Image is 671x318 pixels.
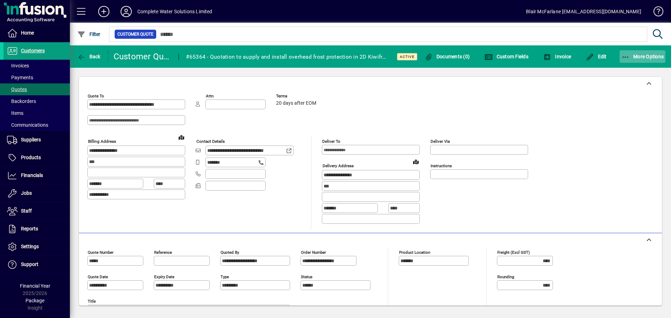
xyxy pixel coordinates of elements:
[3,149,70,167] a: Products
[137,6,212,17] div: Complete Water Solutions Limited
[21,244,39,249] span: Settings
[7,122,48,128] span: Communications
[7,63,29,68] span: Invoices
[3,119,70,131] a: Communications
[21,48,45,53] span: Customers
[301,250,326,254] mat-label: Order number
[117,31,153,38] span: Customer Quote
[7,110,23,116] span: Items
[3,238,70,256] a: Settings
[3,83,70,95] a: Quotes
[20,283,50,289] span: Financial Year
[586,54,607,59] span: Edit
[115,5,137,18] button: Profile
[176,132,187,143] a: View on map
[301,274,312,279] mat-label: Status
[3,107,70,119] a: Items
[93,5,115,18] button: Add
[21,261,38,267] span: Support
[75,50,102,63] button: Back
[154,250,172,254] mat-label: Reference
[3,185,70,202] a: Jobs
[88,298,96,303] mat-label: Title
[154,274,174,279] mat-label: Expiry date
[541,50,573,63] button: Invoice
[70,50,108,63] app-page-header-button: Back
[410,156,421,167] a: View on map
[3,24,70,42] a: Home
[648,1,662,24] a: Knowledge Base
[114,51,172,62] div: Customer Quote
[3,60,70,72] a: Invoices
[423,50,471,63] button: Documents (0)
[3,167,70,184] a: Financials
[526,6,641,17] div: Blair McFarlane [EMAIL_ADDRESS][DOMAIN_NAME]
[88,250,114,254] mat-label: Quote number
[75,28,102,40] button: Filter
[21,137,41,142] span: Suppliers
[543,54,571,59] span: Invoice
[483,50,530,63] button: Custom Fields
[26,298,44,303] span: Package
[77,31,101,37] span: Filter
[21,190,32,196] span: Jobs
[7,87,27,92] span: Quotes
[88,94,104,98] mat-label: Quote To
[424,54,470,59] span: Documents (0)
[186,51,388,62] div: #65364 - Quotation to supply and install overhead frost protection in 2D Kiwifruit block.
[276,101,316,106] span: 20 days after EOM
[497,274,514,279] mat-label: Rounding
[21,226,38,231] span: Reports
[88,274,108,279] mat-label: Quote date
[399,250,430,254] mat-label: Product location
[77,54,101,59] span: Back
[21,155,41,160] span: Products
[3,202,70,220] a: Staff
[221,274,229,279] mat-label: Type
[497,250,530,254] mat-label: Freight (excl GST)
[221,250,239,254] mat-label: Quoted by
[3,131,70,149] a: Suppliers
[3,95,70,107] a: Backorders
[431,163,452,168] mat-label: Instructions
[621,54,664,59] span: More Options
[584,50,608,63] button: Edit
[206,94,214,98] mat-label: Attn
[3,220,70,238] a: Reports
[484,54,528,59] span: Custom Fields
[400,54,414,59] span: Active
[620,50,666,63] button: More Options
[276,94,318,98] span: Terms
[7,75,33,80] span: Payments
[7,98,36,104] span: Backorders
[322,139,340,144] mat-label: Deliver To
[21,208,32,214] span: Staff
[3,256,70,273] a: Support
[21,30,34,36] span: Home
[3,72,70,83] a: Payments
[431,139,450,144] mat-label: Deliver via
[21,172,43,178] span: Financials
